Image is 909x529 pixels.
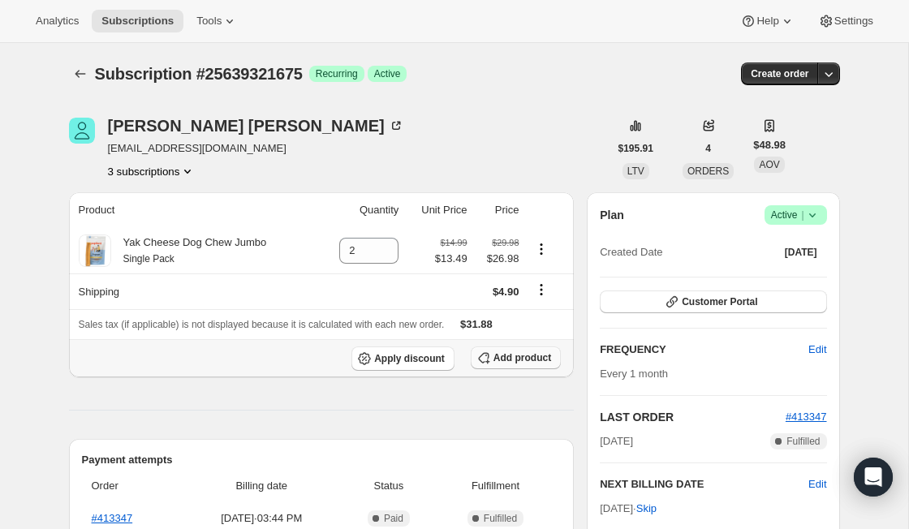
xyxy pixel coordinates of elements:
button: $195.91 [609,137,663,160]
span: [EMAIL_ADDRESS][DOMAIN_NAME] [108,140,404,157]
span: LTV [627,166,644,177]
span: [DATE] [600,433,633,449]
span: Recurring [316,67,358,80]
th: Order [82,468,181,504]
button: Analytics [26,10,88,32]
span: | [801,209,803,221]
span: Add product [493,351,551,364]
span: Paid [384,512,403,525]
th: Shipping [69,273,319,309]
span: Create order [751,67,808,80]
span: $195.91 [618,142,653,155]
span: AOV [759,159,779,170]
button: Tools [187,10,248,32]
h2: FREQUENCY [600,342,808,358]
span: Subscription #25639321675 [95,65,303,83]
span: Edit [808,342,826,358]
span: $13.49 [435,251,467,267]
div: Yak Cheese Dog Chew Jumbo [111,234,267,267]
span: Every 1 month [600,368,668,380]
th: Unit Price [403,192,472,228]
button: Customer Portal [600,290,826,313]
a: #413347 [786,411,827,423]
div: Open Intercom Messenger [854,458,893,497]
span: Billing date [186,478,338,494]
span: Status [347,478,430,494]
button: Settings [808,10,883,32]
h2: Plan [600,207,624,223]
span: [DATE] · [600,502,657,514]
a: #413347 [92,512,133,524]
h2: Payment attempts [82,452,562,468]
button: Shipping actions [528,281,554,299]
button: Skip [627,496,666,522]
button: 4 [696,137,721,160]
small: $29.98 [492,238,519,247]
span: Customer Portal [682,295,757,308]
button: Edit [808,476,826,492]
span: Sales tax (if applicable) is not displayed because it is calculated with each new order. [79,319,445,330]
span: Created Date [600,244,662,260]
button: Subscriptions [69,62,92,85]
span: $26.98 [477,251,519,267]
span: Fulfillment [440,478,551,494]
span: 4 [705,142,711,155]
h2: LAST ORDER [600,409,786,425]
span: Skip [636,501,657,517]
button: Create order [741,62,818,85]
th: Price [472,192,524,228]
span: $48.98 [753,137,786,153]
span: [DATE] [785,246,817,259]
span: Tools [196,15,222,28]
button: Subscriptions [92,10,183,32]
img: product img [79,234,111,267]
button: Add product [471,346,561,369]
th: Quantity [319,192,404,228]
button: #413347 [786,409,827,425]
button: [DATE] [775,241,827,264]
span: Fulfilled [786,435,820,448]
button: Apply discount [351,346,454,371]
span: Help [756,15,778,28]
div: [PERSON_NAME] [PERSON_NAME] [108,118,404,134]
button: Edit [799,337,836,363]
h2: NEXT BILLING DATE [600,476,808,492]
small: $14.99 [440,238,467,247]
span: Active [374,67,401,80]
button: Product actions [528,240,554,258]
span: Subscriptions [101,15,174,28]
span: Analytics [36,15,79,28]
span: ORDERS [687,166,729,177]
span: Active [771,207,821,223]
span: [DATE] · 03:44 PM [186,510,338,527]
span: Cindy Golding [69,118,95,144]
button: Product actions [108,163,196,179]
th: Product [69,192,319,228]
span: Settings [834,15,873,28]
span: $31.88 [460,318,493,330]
button: Help [730,10,804,32]
span: Fulfilled [484,512,517,525]
span: Apply discount [374,352,445,365]
span: $4.90 [493,286,519,298]
small: Single Pack [123,253,174,264]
